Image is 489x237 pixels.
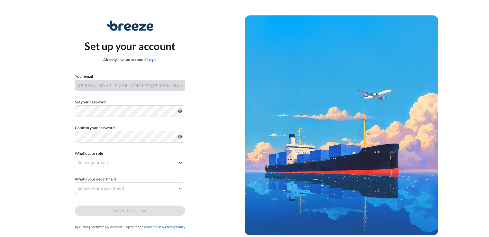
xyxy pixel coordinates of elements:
[75,182,185,194] button: Select your department
[75,150,103,157] span: What's your role
[78,159,109,166] span: Select your role
[85,57,175,63] div: Already have an account?
[78,185,124,191] span: Select your department
[75,80,185,91] input: Your email address
[107,21,153,31] img: Breeze
[75,99,185,105] label: Set your password
[113,207,148,214] span: Activate My Account
[75,176,116,182] span: What's your department
[147,57,157,62] a: Login
[75,206,185,216] button: Activate My Account
[75,125,185,131] label: Confirm your password
[144,225,161,229] a: Terms of Use
[177,109,183,114] button: Show password
[75,224,185,230] div: By clicking "Activate My Account" I agree to the &
[245,15,438,235] img: Ship illustration
[75,157,185,168] button: Select your role
[165,225,185,229] a: Privacy Policy
[85,39,175,54] p: Set up your account
[177,134,183,139] button: Show password
[75,73,93,80] label: Your email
